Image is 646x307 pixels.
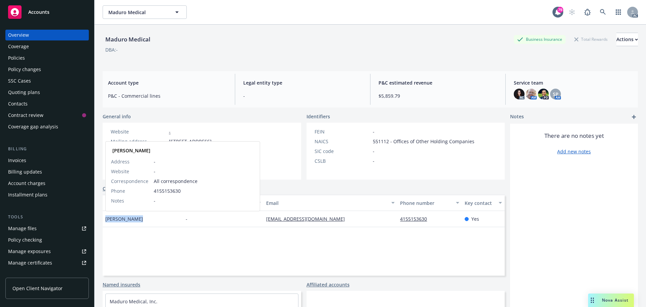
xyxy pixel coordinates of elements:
[588,294,597,307] div: Drag to move
[154,187,254,194] span: 4155153630
[373,157,374,164] span: -
[5,64,89,75] a: Policy changes
[263,195,397,211] button: Email
[596,5,610,19] a: Search
[465,199,495,207] div: Key contact
[5,53,89,63] a: Policies
[8,75,31,86] div: SSC Cases
[514,89,525,99] img: photo
[5,98,89,109] a: Contacts
[111,178,148,185] span: Correspondence
[8,121,58,132] div: Coverage gap analysis
[307,113,330,120] span: Identifiers
[105,46,118,53] div: DBA: -
[5,75,89,86] a: SSC Cases
[243,79,362,86] span: Legal entity type
[8,235,42,245] div: Policy checking
[103,185,123,192] a: Contacts
[373,148,374,155] span: -
[111,158,130,165] span: Address
[588,294,634,307] button: Nova Assist
[111,138,166,145] div: Mailing address
[544,132,604,140] span: There are no notes yet
[616,33,638,46] button: Actions
[8,223,37,234] div: Manage files
[111,187,125,194] span: Phone
[5,146,89,152] div: Billing
[110,298,157,305] a: Maduro Medical, Inc.
[103,5,187,19] button: Maduro Medical
[315,157,370,164] div: CSLB
[8,41,29,52] div: Coverage
[8,87,40,98] div: Quoting plans
[5,110,89,121] a: Contract review
[307,281,350,288] a: Affiliated accounts
[315,138,370,145] div: NAICS
[5,166,89,177] a: Billing updates
[5,269,89,280] a: Manage claims
[103,35,153,44] div: Maduro Medical
[266,199,387,207] div: Email
[397,195,462,211] button: Phone number
[510,113,524,121] span: Notes
[5,235,89,245] a: Policy checking
[5,178,89,189] a: Account charges
[103,195,183,211] button: Full name
[462,195,505,211] button: Key contact
[154,178,254,185] span: All correspondence
[526,89,537,99] img: photo
[400,216,432,222] a: 4155153630
[112,147,150,154] strong: [PERSON_NAME]
[557,148,591,155] a: Add new notes
[315,148,370,155] div: SIC code
[379,79,497,86] span: P&C estimated revenue
[8,178,45,189] div: Account charges
[5,41,89,52] a: Coverage
[111,128,166,135] div: Website
[514,79,633,86] span: Service team
[111,168,129,175] span: Website
[8,269,42,280] div: Manage claims
[315,128,370,135] div: FEIN
[379,92,497,99] span: $5,859.79
[8,189,47,200] div: Installment plans
[28,9,49,15] span: Accounts
[105,215,143,222] span: [PERSON_NAME]
[5,214,89,220] div: Tools
[154,158,254,165] span: -
[602,297,629,303] span: Nova Assist
[471,215,479,222] span: Yes
[169,138,212,145] span: [STREET_ADDRESS]
[8,30,29,40] div: Overview
[630,113,638,121] a: add
[108,92,227,99] span: P&C - Commercial lines
[565,5,579,19] a: Start snowing
[111,197,124,204] span: Notes
[154,197,254,204] span: -
[103,113,131,120] span: General info
[8,110,43,121] div: Contract review
[12,285,63,292] span: Open Client Navigator
[5,189,89,200] a: Installment plans
[8,64,41,75] div: Policy changes
[8,257,52,268] div: Manage certificates
[103,281,140,288] a: Named insureds
[5,121,89,132] a: Coverage gap analysis
[8,155,26,166] div: Invoices
[373,138,474,145] span: 551112 - Offices of Other Holding Companies
[612,5,625,19] a: Switch app
[557,7,563,13] div: 79
[5,3,89,22] a: Accounts
[8,53,25,63] div: Policies
[243,92,362,99] span: -
[5,223,89,234] a: Manage files
[581,5,594,19] a: Report a Bug
[373,128,374,135] span: -
[5,246,89,257] a: Manage exposures
[5,257,89,268] a: Manage certificates
[571,35,611,43] div: Total Rewards
[538,89,549,99] img: photo
[514,35,566,43] div: Business Insurance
